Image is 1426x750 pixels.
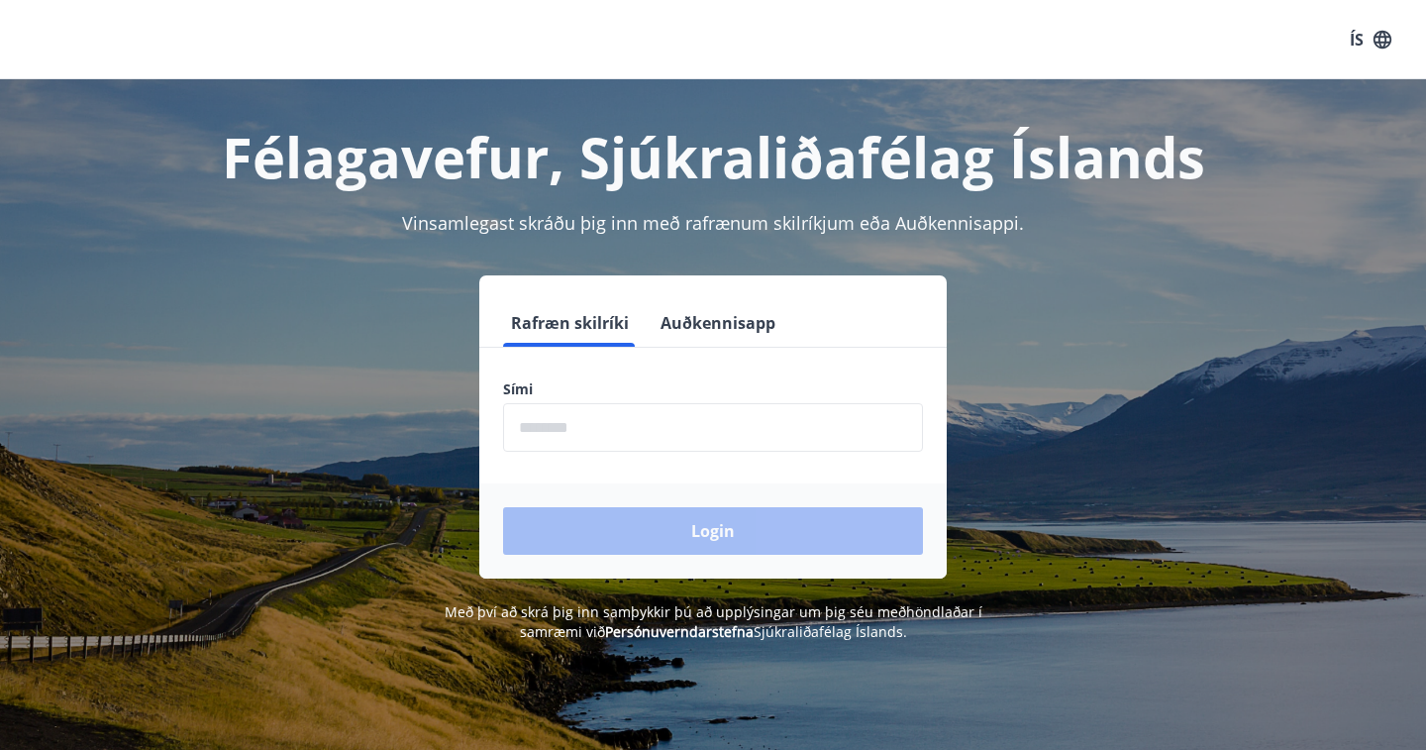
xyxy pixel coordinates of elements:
h1: Félagavefur, Sjúkraliðafélag Íslands [24,119,1402,194]
button: Auðkennisapp [653,299,783,347]
span: Með því að skrá þig inn samþykkir þú að upplýsingar um þig séu meðhöndlaðar í samræmi við Sjúkral... [445,602,982,641]
label: Sími [503,379,923,399]
button: ÍS [1339,22,1402,57]
button: Rafræn skilríki [503,299,637,347]
a: Persónuverndarstefna [605,622,754,641]
span: Vinsamlegast skráðu þig inn með rafrænum skilríkjum eða Auðkennisappi. [402,211,1024,235]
